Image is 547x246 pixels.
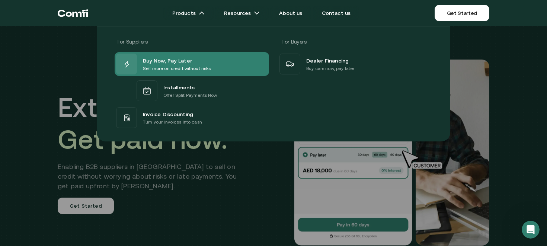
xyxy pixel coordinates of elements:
[115,106,269,130] a: Invoice DiscountingTurn your invoices into cash
[143,65,211,72] p: Sell more on credit without risks
[163,92,217,99] p: Offer Split Payments Now
[435,5,489,21] a: Get Started
[199,10,205,16] img: arrow icons
[143,109,193,118] span: Invoice Discounting
[115,76,269,106] a: InstallmentsOffer Split Payments Now
[163,6,214,20] a: Productsarrow icons
[143,56,192,65] span: Buy Now, Pay Later
[522,221,540,239] iframe: Intercom live chat
[270,6,311,20] a: About us
[278,52,432,76] a: Dealer FinancingBuy cars now, pay later
[163,83,195,92] span: Installments
[115,52,269,76] a: Buy Now, Pay LaterSell more on credit without risks
[306,56,349,65] span: Dealer Financing
[143,118,202,126] p: Turn your invoices into cash
[313,6,360,20] a: Contact us
[118,39,147,45] span: For Suppliers
[282,39,307,45] span: For Buyers
[306,65,354,72] p: Buy cars now, pay later
[58,2,88,24] a: Return to the top of the Comfi home page
[254,10,260,16] img: arrow icons
[215,6,269,20] a: Resourcesarrow icons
